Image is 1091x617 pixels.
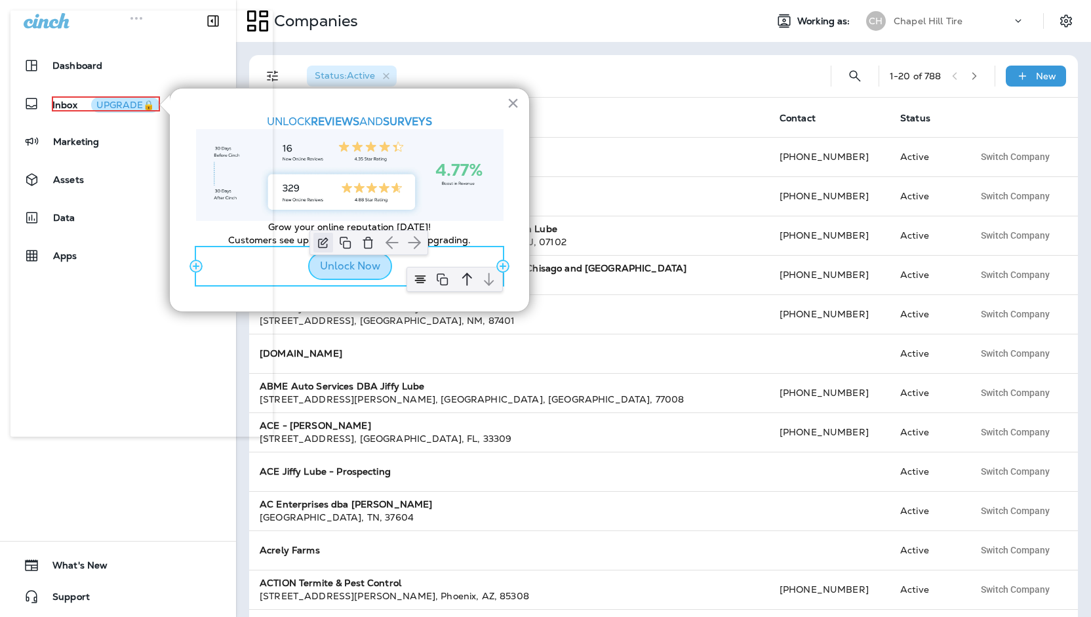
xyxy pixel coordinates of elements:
button: Switch Company [974,226,1057,245]
span: Customers see up to [228,234,321,246]
img: align-center.svg [410,269,430,289]
button: Switch Company [974,540,1057,560]
td: Active [890,491,963,530]
span: Switch Company [981,270,1050,279]
img: arrow-down.svg [479,269,499,289]
td: Active [890,294,963,334]
td: Active [890,530,963,570]
strong: 378-[STREET_ADDRESS][US_STATE] Car Wash dba Hi Tech Lube [260,223,557,235]
img: delete-icon.svg [358,233,378,252]
strong: [DOMAIN_NAME] [260,348,342,359]
img: copy-icon.svg [433,269,452,289]
button: Switch Company [974,422,1057,442]
button: Close [507,92,519,113]
td: [PHONE_NUMBER] [769,255,890,294]
div: [GEOGRAPHIC_DATA] , TN , 37604 [260,511,759,524]
span: Working as: [797,16,853,27]
button: Switch Company [974,265,1057,285]
img: arrow-left.svg [382,233,402,252]
td: Active [890,137,963,176]
span: Contact [780,112,833,124]
strong: ABME Auto Services DBA Jiffy Lube [260,380,425,392]
button: Switch Company [974,344,1057,363]
td: Active [890,452,963,491]
td: [PHONE_NUMBER] [769,294,890,334]
p: Companies [269,11,358,31]
span: Switch Company [981,231,1050,240]
button: Search Companies [842,63,868,89]
span: AND [359,115,383,129]
strong: Acrely Farms [260,544,320,556]
span: Switch Company [981,309,1050,319]
span: Status [900,113,930,124]
td: [PHONE_NUMBER] [769,176,890,216]
div: [STREET_ADDRESS] , [GEOGRAPHIC_DATA] , FL , 33309 [260,432,759,445]
button: Switch Company [974,462,1057,481]
button: Switch Company [974,383,1057,403]
img: copy-icon.svg [336,233,355,252]
div: [STREET_ADDRESS] , [GEOGRAPHIC_DATA] , NM , 87401 [260,314,759,327]
td: [PHONE_NUMBER] [769,412,890,452]
span: Contact [780,113,816,124]
button: Switch Company [974,304,1057,324]
span: Switch Company [981,428,1050,437]
div: CH [866,11,886,31]
p: New [1036,71,1056,81]
span: Switch Company [981,388,1050,397]
td: [PHONE_NUMBER] [769,137,890,176]
img: edit-icon.svg [313,233,333,252]
strong: 4 Monkeys LLC dba Grease Monkey [260,302,420,313]
button: Collapse Sidebar [195,8,231,34]
p: Chapel Hill Tire [894,16,962,26]
td: Active [890,176,963,216]
span: Status [900,112,947,124]
span: Switch Company [981,467,1050,476]
div: [STREET_ADDRESS][PERSON_NAME] , [GEOGRAPHIC_DATA] , [GEOGRAPHIC_DATA] , 77008 [260,393,759,406]
td: [PHONE_NUMBER] [769,373,890,412]
button: Settings [1054,9,1078,33]
span: Switch Company [981,152,1050,161]
strong: REVIEWS [311,115,359,129]
button: Switch Company [974,501,1057,521]
td: Active [890,334,963,373]
div: Status:Active [307,66,397,87]
td: Active [890,412,963,452]
td: [PHONE_NUMBER] [769,216,890,255]
img: arrow-up.svg [457,269,477,289]
strong: ACE Jiffy Lube - Prospecting [260,466,391,477]
span: Switch Company [981,349,1050,358]
button: Filters [260,63,286,89]
td: Active [890,255,963,294]
td: Active [890,373,963,412]
button: Switch Company [974,186,1057,206]
div: 1 - 20 of 788 [890,71,942,81]
strong: SURVEYS [383,115,432,129]
strong: AC Enterprises dba [PERSON_NAME] [260,498,432,510]
span: UNLOCK [267,115,311,129]
button: Unlock Now [309,254,391,279]
td: Active [890,216,963,255]
button: Switch Company [974,147,1057,167]
span: Switch Company [981,191,1050,201]
span: Switch Company [981,506,1050,515]
strong: ACE - [PERSON_NAME] [260,420,371,431]
img: arrow-right.svg [405,233,424,252]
